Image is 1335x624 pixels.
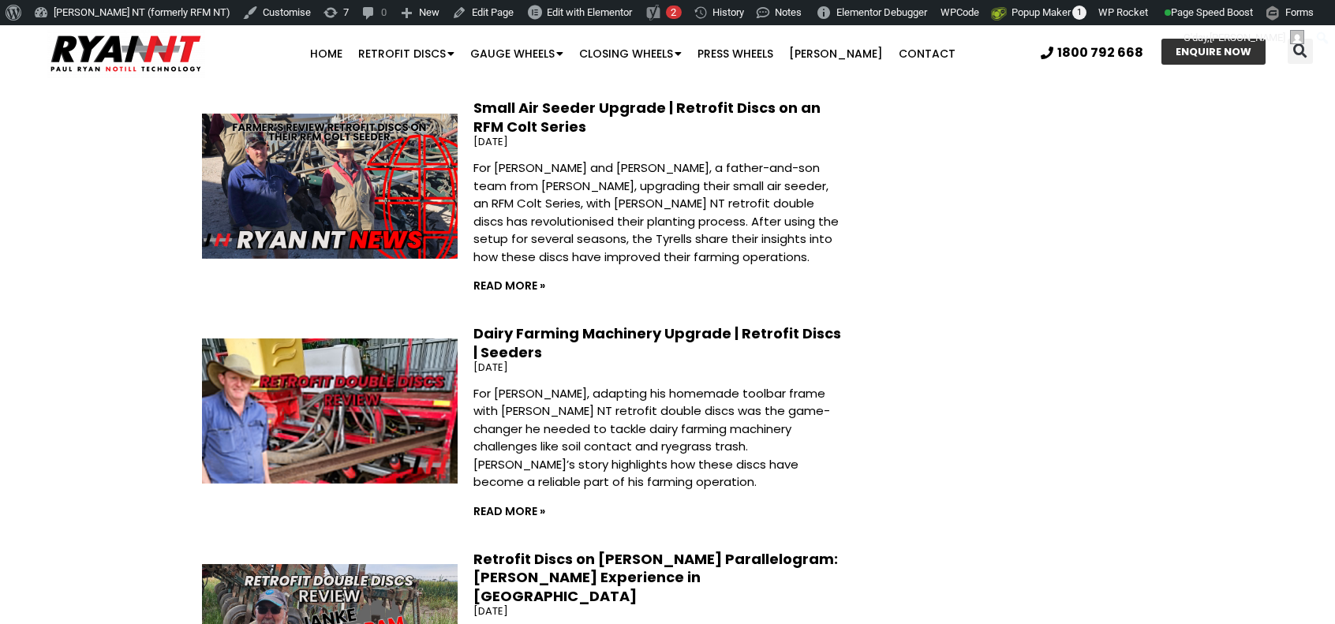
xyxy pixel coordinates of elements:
a: G'day, [1178,25,1311,50]
img: Ian McGregor Dairy Farming Machinery - retrofit discs [200,338,458,484]
a: 1800 792 668 [1041,47,1143,59]
span: [DATE] [473,360,508,375]
span: [DATE] [473,603,508,618]
a: Dairy Farming Machinery Upgrade | Retrofit Discs | Seeders [473,323,841,361]
div: Search [1288,39,1313,64]
span: [PERSON_NAME] [1210,32,1285,43]
span: 2 [671,6,676,18]
span: ENQUIRE NOW [1176,47,1251,57]
a: Ian McGregor Dairy Farming Machinery - retrofit discs [202,324,458,522]
a: Read more about Dairy Farming Machinery Upgrade | Retrofit Discs | Seeders [473,503,545,519]
p: For [PERSON_NAME] and [PERSON_NAME], a father-and-son team from [PERSON_NAME], upgrading their sm... [473,159,841,266]
p: For [PERSON_NAME], adapting his homemade toolbar frame with [PERSON_NAME] NT retrofit double disc... [473,385,841,491]
a: ENQUIRE NOW [1161,39,1266,65]
a: Retrofit Discs on [PERSON_NAME] Parallelogram: [PERSON_NAME] Experience in [GEOGRAPHIC_DATA] [473,549,838,606]
a: Peter & Jack tyrell small air seeder retrofit discs [202,99,458,297]
span: 1800 792 668 [1057,47,1143,59]
a: Contact [891,38,963,69]
span: 1 [1072,6,1086,20]
a: [PERSON_NAME] [781,38,891,69]
img: Peter & Jack tyrell small air seeder retrofit discs [200,114,458,259]
a: Gauge Wheels [462,38,571,69]
a: Retrofit Discs [350,38,462,69]
a: Read more about Small Air Seeder Upgrade | Retrofit Discs on an RFM Colt Series [473,278,545,293]
a: Small Air Seeder Upgrade | Retrofit Discs on an RFM Colt Series [473,98,821,136]
span: [DATE] [473,134,508,149]
img: Ryan NT logo [47,29,205,78]
a: Home [302,38,350,69]
nav: Menu [259,38,1007,69]
a: Press Wheels [690,38,781,69]
a: Closing Wheels [571,38,690,69]
span: Edit with Elementor [547,6,632,18]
